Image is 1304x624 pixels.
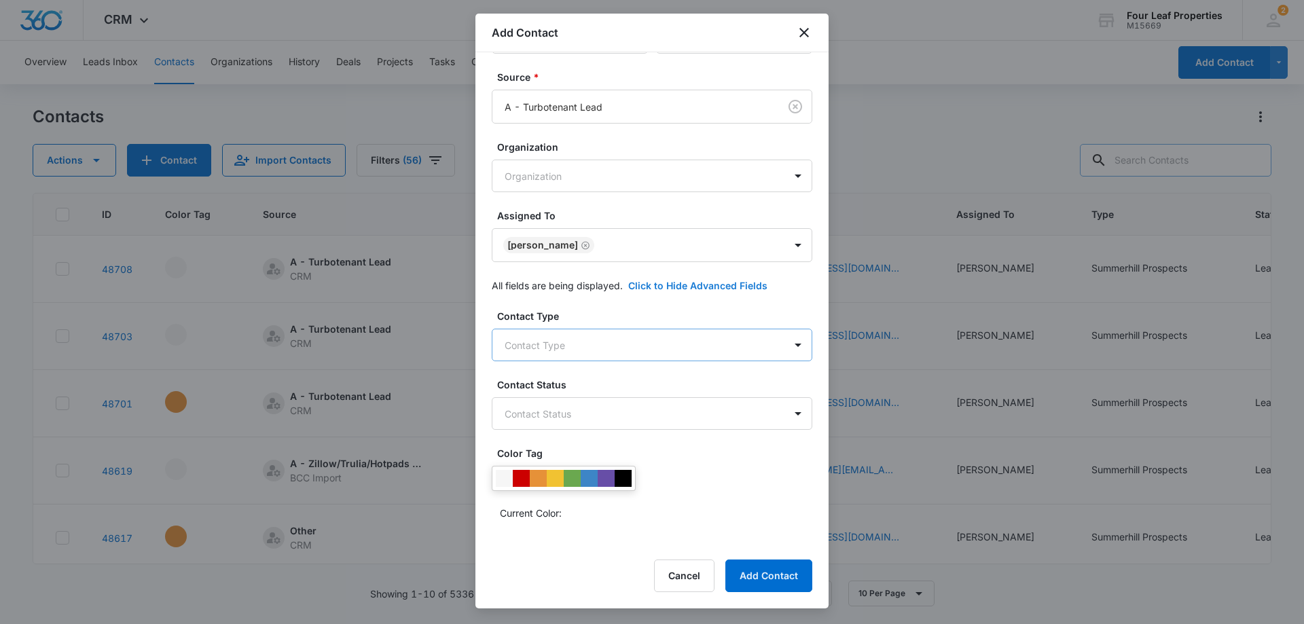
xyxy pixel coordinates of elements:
[497,446,818,460] label: Color Tag
[530,470,547,487] div: #e69138
[496,470,513,487] div: #F6F6F6
[500,506,562,520] p: Current Color:
[513,470,530,487] div: #CC0000
[492,278,623,293] p: All fields are being displayed.
[784,96,806,117] button: Clear
[497,208,818,223] label: Assigned To
[547,470,564,487] div: #f1c232
[628,278,767,293] button: Click to Hide Advanced Fields
[497,309,818,323] label: Contact Type
[578,240,590,250] div: Remove Kelly Mursch
[492,24,558,41] h1: Add Contact
[615,470,632,487] div: #000000
[598,470,615,487] div: #674ea7
[725,559,812,592] button: Add Contact
[581,470,598,487] div: #3d85c6
[564,470,581,487] div: #6aa84f
[796,24,812,41] button: close
[497,70,818,84] label: Source
[497,378,818,392] label: Contact Status
[654,559,714,592] button: Cancel
[497,140,818,154] label: Organization
[507,240,578,250] div: [PERSON_NAME]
